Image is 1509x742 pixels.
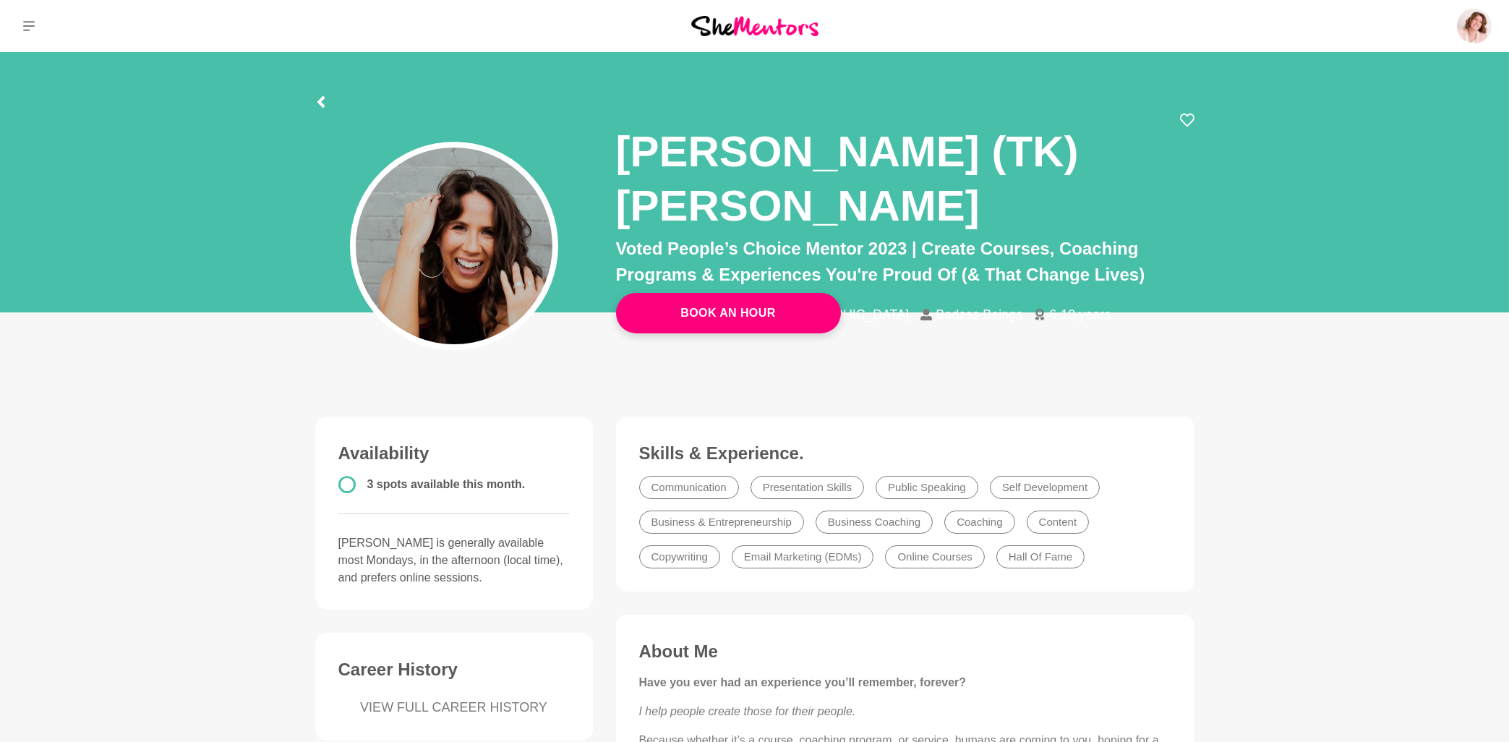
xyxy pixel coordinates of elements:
[616,124,1180,233] h1: [PERSON_NAME] (TK) [PERSON_NAME]
[338,698,570,717] a: VIEW FULL CAREER HISTORY
[639,705,856,717] em: I help people create those for their people.
[1457,9,1492,43] img: Amanda Greenman
[920,308,1034,321] li: Badass Beings
[616,293,841,333] a: Book An Hour
[338,534,570,587] p: [PERSON_NAME] is generally available most Mondays, in the afternoon (local time), and prefers onl...
[338,659,570,681] h3: Career History
[616,236,1194,288] p: Voted People’s Choice Mentor 2023 | Create Courses, Coaching Programs & Experiences You're Proud ...
[616,308,921,321] li: [GEOGRAPHIC_DATA], [GEOGRAPHIC_DATA]
[639,676,967,688] strong: Have you ever had an experience you’ll remember, forever?
[1034,308,1122,321] li: 6-10 years
[691,16,818,35] img: She Mentors Logo
[639,641,1171,662] h3: About Me
[367,478,526,490] span: 3 spots available this month.
[639,443,1171,464] h3: Skills & Experience.
[338,443,570,464] h3: Availability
